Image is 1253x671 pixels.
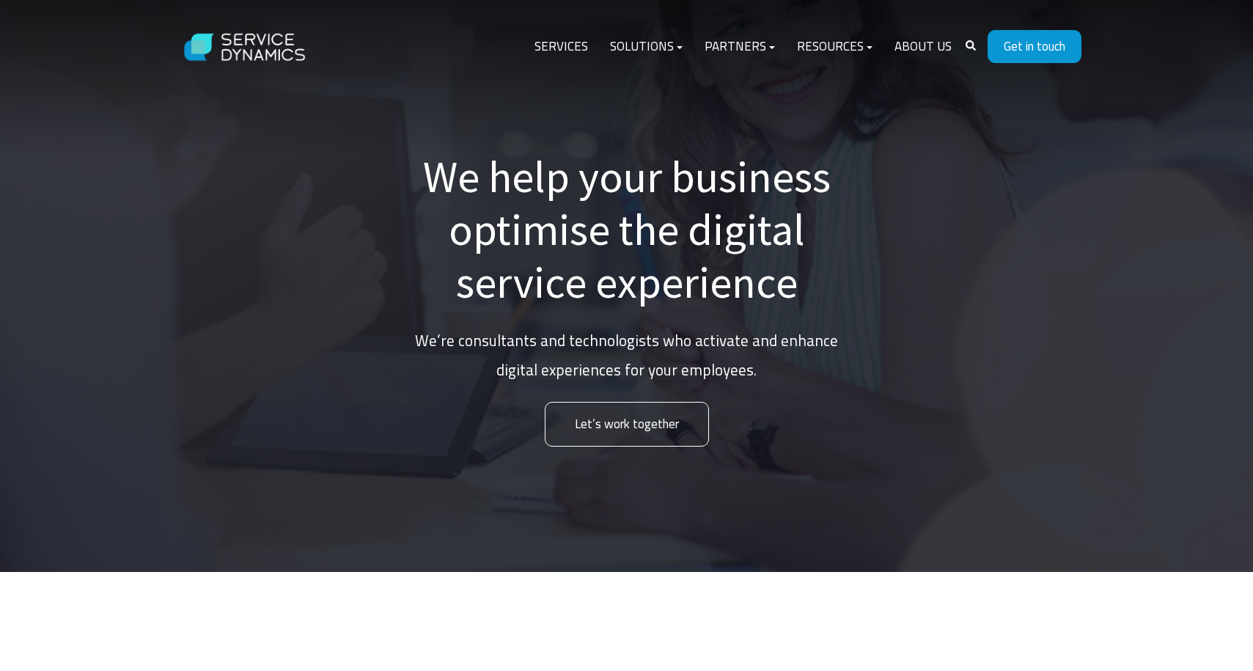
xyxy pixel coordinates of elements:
a: Let’s work together [545,402,709,447]
img: Service Dynamics Logo - White [172,19,319,76]
a: Services [523,29,599,65]
a: Get in touch [988,30,1081,63]
h1: We help your business optimise the digital service experience [407,150,847,309]
a: Resources [786,29,883,65]
a: About Us [883,29,963,65]
div: Navigation Menu [523,29,963,65]
a: Solutions [599,29,694,65]
p: We’re consultants and technologists who activate and enhance digital experiences for your employees. [407,326,847,385]
a: Partners [694,29,786,65]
